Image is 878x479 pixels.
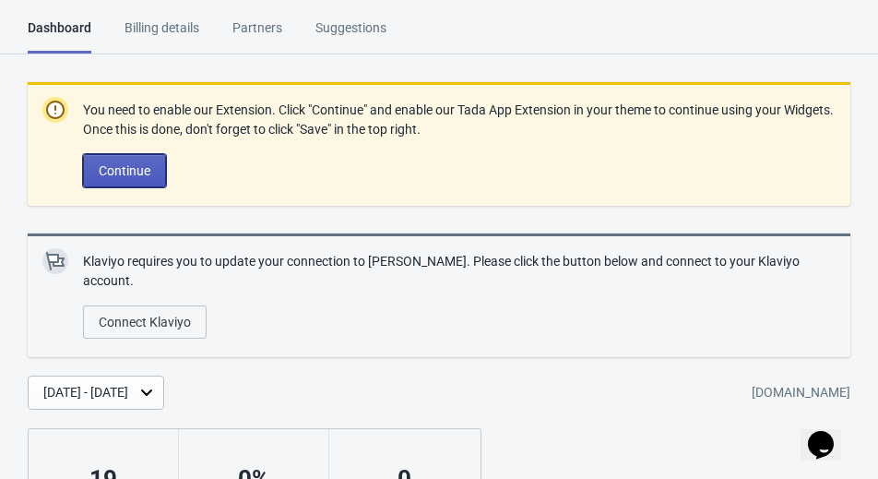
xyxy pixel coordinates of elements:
div: [DOMAIN_NAME] [752,377,850,410]
div: Dashboard [28,18,91,54]
div: [DATE] - [DATE] [43,383,128,402]
div: Suggestions [315,18,386,51]
div: Billing details [125,18,199,51]
button: Connect Klaviyo [83,305,207,339]
p: Klaviyo requires you to update your connection to [PERSON_NAME]. Please click the button below an... [83,252,836,291]
span: Connect Klaviyo [99,315,191,329]
button: Continue [83,154,166,187]
iframe: chat widget [801,405,860,461]
div: Partners [232,18,282,51]
p: You need to enable our Extension. Click "Continue" and enable our Tada App Extension in your them... [83,101,836,139]
span: Continue [99,163,150,178]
